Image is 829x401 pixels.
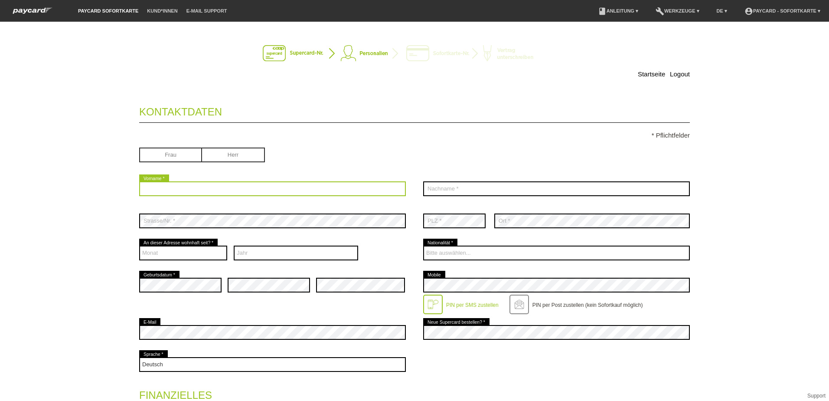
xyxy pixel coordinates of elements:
[740,8,825,13] a: account_circlepaycard - Sofortkarte ▾
[656,7,664,16] i: build
[139,131,690,139] p: * Pflichtfelder
[139,97,690,123] legend: Kontaktdaten
[446,302,499,308] label: PIN per SMS zustellen
[9,10,56,16] a: paycard Sofortkarte
[638,70,665,78] a: Startseite
[182,8,232,13] a: E-Mail Support
[74,8,143,13] a: paycard Sofortkarte
[598,7,607,16] i: book
[263,45,566,62] img: instantcard-v2-de-2.png
[594,8,643,13] a: bookAnleitung ▾
[651,8,704,13] a: buildWerkzeuge ▾
[9,6,56,15] img: paycard Sofortkarte
[712,8,731,13] a: DE ▾
[744,7,753,16] i: account_circle
[532,302,643,308] label: PIN per Post zustellen (kein Sofortkauf möglich)
[807,393,826,399] a: Support
[143,8,182,13] a: Kund*innen
[670,70,690,78] a: Logout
